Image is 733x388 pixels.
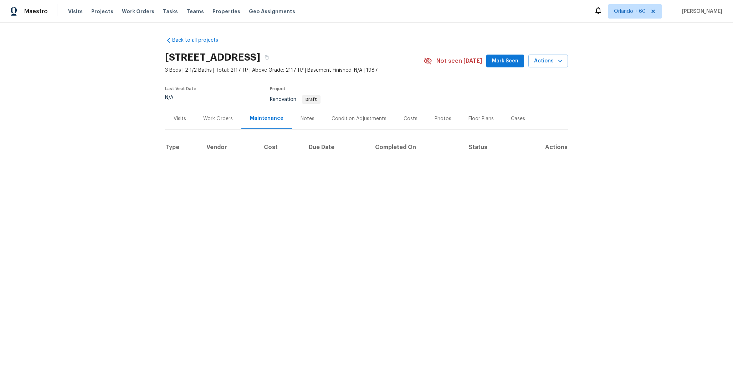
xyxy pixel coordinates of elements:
[249,8,295,15] span: Geo Assignments
[463,137,517,157] th: Status
[270,97,321,102] span: Renovation
[303,137,369,157] th: Due Date
[250,115,283,122] div: Maintenance
[332,115,386,122] div: Condition Adjustments
[511,115,525,122] div: Cases
[165,37,234,44] a: Back to all projects
[165,95,196,100] div: N/A
[369,137,463,157] th: Completed On
[165,87,196,91] span: Last Visit Date
[303,97,320,102] span: Draft
[258,137,303,157] th: Cost
[517,137,568,157] th: Actions
[486,55,524,68] button: Mark Seen
[165,54,260,61] h2: [STREET_ADDRESS]
[122,8,154,15] span: Work Orders
[260,51,273,64] button: Copy Address
[91,8,113,15] span: Projects
[165,137,201,157] th: Type
[528,55,568,68] button: Actions
[534,57,562,66] span: Actions
[270,87,286,91] span: Project
[301,115,314,122] div: Notes
[404,115,417,122] div: Costs
[436,57,482,65] span: Not seen [DATE]
[679,8,722,15] span: [PERSON_NAME]
[68,8,83,15] span: Visits
[614,8,646,15] span: Orlando + 60
[468,115,494,122] div: Floor Plans
[24,8,48,15] span: Maestro
[212,8,240,15] span: Properties
[163,9,178,14] span: Tasks
[492,57,518,66] span: Mark Seen
[186,8,204,15] span: Teams
[435,115,451,122] div: Photos
[203,115,233,122] div: Work Orders
[201,137,258,157] th: Vendor
[174,115,186,122] div: Visits
[165,67,424,74] span: 3 Beds | 2 1/2 Baths | Total: 2117 ft² | Above Grade: 2117 ft² | Basement Finished: N/A | 1987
